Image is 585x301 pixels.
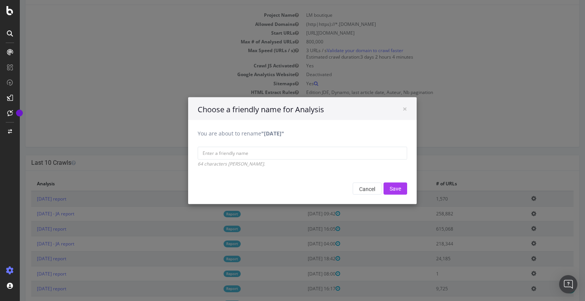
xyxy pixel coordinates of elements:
[178,147,387,159] input: Enter a friendly name
[178,129,264,137] label: You are about to rename
[364,182,387,194] input: Save
[559,275,577,293] div: Open Intercom Messenger
[241,129,264,137] b: "[DATE]"
[16,110,23,116] div: Tooltip anchor
[333,182,362,194] button: Cancel
[178,160,245,167] i: 64 characters [PERSON_NAME].
[383,105,387,113] button: Close
[178,104,387,115] h4: Choose a friendly name for Analysis
[383,103,387,114] span: ×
